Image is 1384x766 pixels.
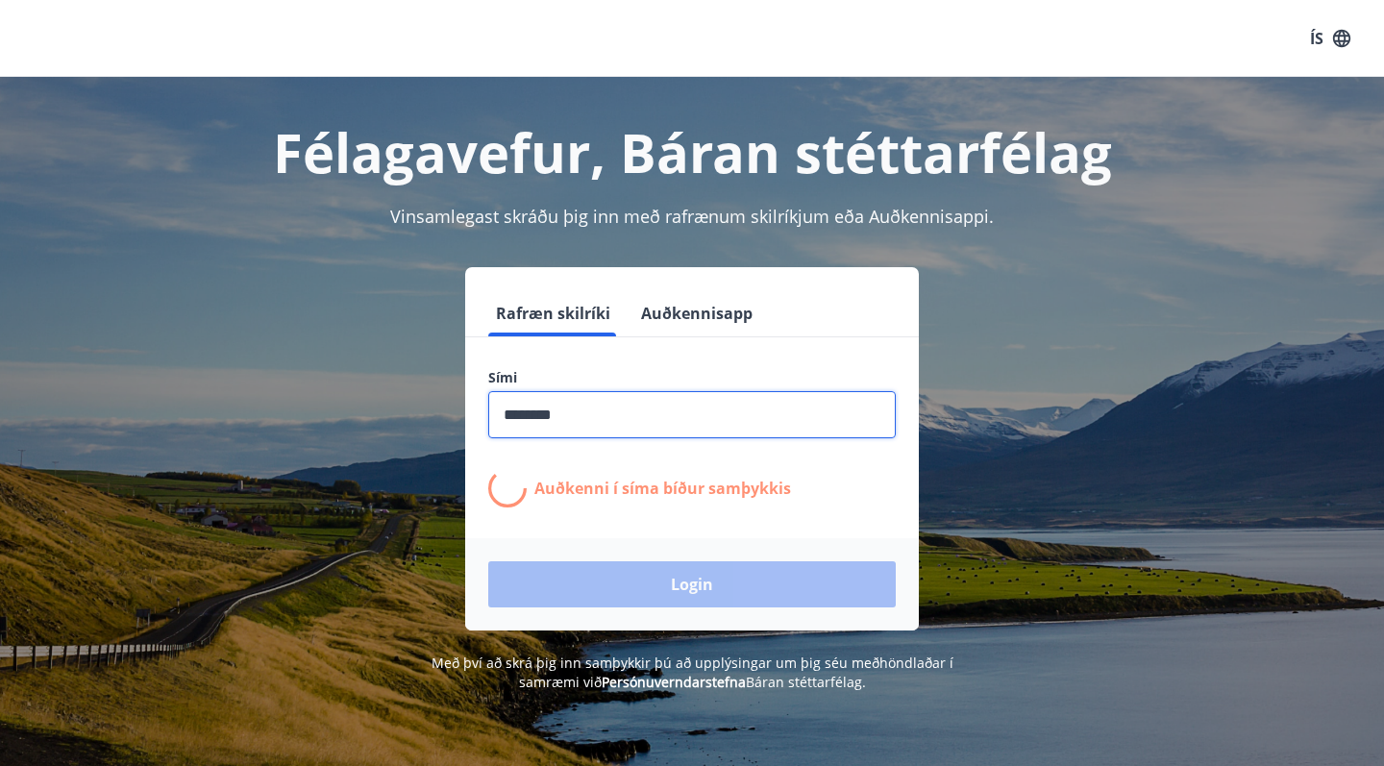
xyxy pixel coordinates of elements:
h1: Félagavefur, Báran stéttarfélag [23,115,1361,188]
button: ÍS [1299,21,1361,56]
button: Rafræn skilríki [488,290,618,336]
p: Auðkenni í síma bíður samþykkis [534,478,791,499]
button: Auðkennisapp [633,290,760,336]
span: Með því að skrá þig inn samþykkir þú að upplýsingar um þig séu meðhöndlaðar í samræmi við Báran s... [432,654,953,691]
span: Vinsamlegast skráðu þig inn með rafrænum skilríkjum eða Auðkennisappi. [390,205,994,228]
a: Persónuverndarstefna [602,673,746,691]
label: Sími [488,368,896,387]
